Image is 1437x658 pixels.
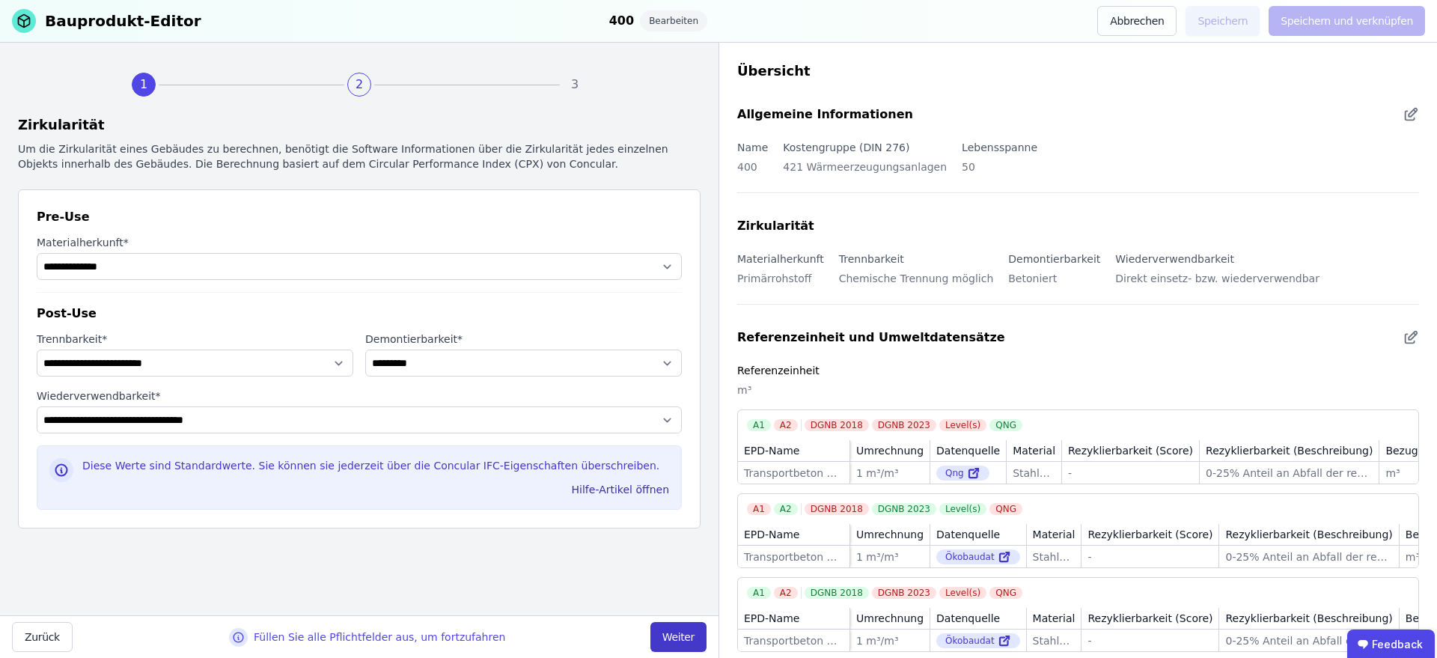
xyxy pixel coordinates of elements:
div: Transportbeton C20/25 [744,549,843,564]
label: audits.requiredField [365,332,682,347]
div: Primärrohstoff [737,268,824,298]
div: Allgemeine Informationen [737,106,913,124]
div: Rezyklierbarkeit (Beschreibung) [1225,527,1392,542]
div: 0-25% Anteil an Abfall der recycled wird [1206,466,1373,481]
div: Bearbeiten [640,10,707,31]
label: Name [737,141,768,153]
div: Transportbeton C20/25 [744,633,843,648]
div: A1 [747,419,771,431]
div: Datenquelle [936,443,1000,458]
div: Stahlbeton [1013,466,1055,481]
div: - [1087,633,1212,648]
div: DGNB 2023 [872,587,936,599]
div: Zirkularität [18,115,701,135]
div: 0-25% Anteil an Abfall der recycled wird [1225,549,1392,564]
label: Trennbarkeit [839,253,904,265]
div: A1 [747,503,771,515]
div: Rezyklierbarkeit (Score) [1087,527,1212,542]
div: Referenzeinheit und Umweltdatensätze [737,329,1005,347]
label: audits.requiredField [37,332,353,347]
div: 1 m³/m³ [856,633,924,648]
div: 1 [132,73,156,97]
div: EPD-Name [744,527,799,542]
div: QNG [989,503,1022,515]
button: Speichern [1186,6,1260,36]
div: QNG [989,419,1022,431]
div: A2 [774,419,798,431]
div: Material [1033,527,1076,542]
label: Materialherkunft [737,253,824,265]
div: Datenquelle [936,527,1000,542]
label: Wiederverwendbarkeit [1115,253,1234,265]
div: Stahlbeton [1033,633,1076,648]
div: Datenquelle [936,611,1000,626]
label: Referenzeinheit [737,365,820,377]
div: EPD-Name [744,443,799,458]
div: 400 [737,156,768,186]
div: DGNB 2023 [872,503,936,515]
div: Rezyklierbarkeit (Beschreibung) [1206,443,1373,458]
label: Kostengruppe (DIN 276) [783,141,909,153]
button: Zurück [12,622,73,652]
div: DGNB 2023 [872,419,936,431]
div: m³ [737,380,1419,409]
div: Zirkularität [737,217,814,235]
div: Material [1013,443,1055,458]
div: Level(s) [939,503,986,515]
div: Betoniert [1008,268,1100,298]
div: Direkt einsetz- bzw. wiederverwendbar [1115,268,1319,298]
label: Demontierbarkeit [1008,253,1100,265]
div: 1 m³/m³ [856,549,924,564]
div: 50 [962,156,1037,186]
button: Abbrechen [1097,6,1177,36]
div: Level(s) [939,419,986,431]
label: audits.requiredField [37,235,682,250]
div: 2 [347,73,371,97]
div: QNG [989,587,1022,599]
div: Stahlbeton [1033,549,1076,564]
div: Umrechnung [856,611,924,626]
div: Übersicht [737,61,1419,82]
div: Qng [936,466,989,481]
div: 3 [563,73,587,97]
div: 0-25% Anteil an Abfall der recycled wird [1225,633,1392,648]
label: Lebensspanne [962,141,1037,153]
div: Umrechnung [856,527,924,542]
div: 400 [609,10,634,31]
div: Material [1033,611,1076,626]
div: DGNB 2018 [805,503,869,515]
div: Level(s) [939,587,986,599]
div: Ökobaudat [936,549,1020,564]
div: 1 m³/m³ [856,466,924,481]
div: Rezyklierbarkeit (Beschreibung) [1225,611,1392,626]
div: A1 [747,587,771,599]
div: EPD-Name [744,611,799,626]
div: Füllen Sie alle Pflichtfelder aus, um fortzufahren [254,630,505,645]
div: Ökobaudat [936,633,1020,648]
div: Diese Werte sind Standardwerte. Sie können sie jederzeit über die Concular IFC-Eigenschaften über... [82,458,669,479]
button: Hilfe-Artikel öffnen [566,478,675,502]
div: Transportbeton C20/25 [744,466,843,481]
div: Bauprodukt-Editor [45,10,201,31]
div: DGNB 2018 [805,587,869,599]
button: Weiter [650,622,707,652]
div: - [1087,549,1212,564]
div: Pre-Use [37,208,682,226]
button: Speichern und verknüpfen [1269,6,1425,36]
div: DGNB 2018 [805,419,869,431]
div: Um die Zirkularität eines Gebäudes zu berechnen, benötigt die Software Informationen über die Zir... [18,141,701,171]
div: A2 [774,503,798,515]
div: A2 [774,587,798,599]
div: Rezyklierbarkeit (Score) [1068,443,1193,458]
div: Chemische Trennung möglich [839,268,994,298]
div: - [1068,466,1193,481]
div: Umrechnung [856,443,924,458]
div: Post-Use [37,305,682,323]
label: audits.requiredField [37,389,682,403]
div: Rezyklierbarkeit (Score) [1087,611,1212,626]
div: 421 Wärmeerzeugungsanlagen [783,156,947,186]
